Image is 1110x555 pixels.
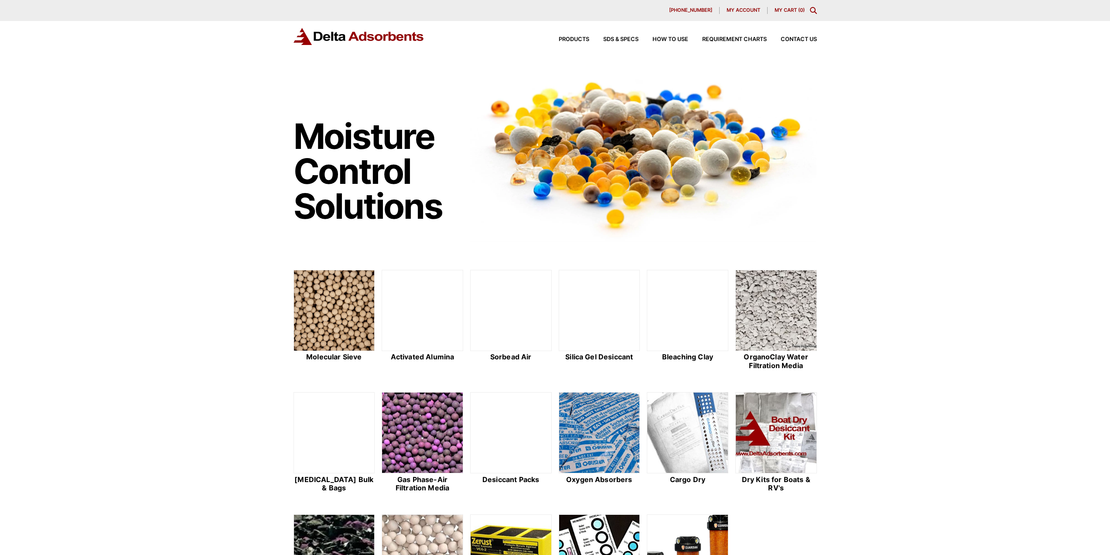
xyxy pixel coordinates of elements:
h2: Gas Phase-Air Filtration Media [382,476,463,492]
span: My account [727,8,760,13]
h2: Dry Kits for Boats & RV's [735,476,817,492]
div: Toggle Modal Content [810,7,817,14]
span: SDS & SPECS [603,37,639,42]
h2: [MEDICAL_DATA] Bulk & Bags [294,476,375,492]
span: Requirement Charts [702,37,767,42]
h2: Activated Alumina [382,353,463,361]
a: Oxygen Absorbers [559,392,640,493]
span: 0 [800,7,803,13]
h2: Bleaching Clay [647,353,728,361]
a: My account [720,7,768,14]
a: Contact Us [767,37,817,42]
span: Contact Us [781,37,817,42]
span: How to Use [652,37,688,42]
h2: Molecular Sieve [294,353,375,361]
h2: Desiccant Packs [470,476,552,484]
a: How to Use [639,37,688,42]
h2: Sorbead Air [470,353,552,361]
a: Gas Phase-Air Filtration Media [382,392,463,493]
a: Desiccant Packs [470,392,552,493]
a: Bleaching Clay [647,270,728,371]
a: My Cart (0) [775,7,805,13]
a: Molecular Sieve [294,270,375,371]
a: SDS & SPECS [589,37,639,42]
a: Requirement Charts [688,37,767,42]
span: [PHONE_NUMBER] [669,8,712,13]
a: Activated Alumina [382,270,463,371]
a: Silica Gel Desiccant [559,270,640,371]
span: Products [559,37,589,42]
h2: Silica Gel Desiccant [559,353,640,361]
h2: OrganoClay Water Filtration Media [735,353,817,369]
a: Cargo Dry [647,392,728,493]
h2: Oxygen Absorbers [559,476,640,484]
a: Products [545,37,589,42]
h2: Cargo Dry [647,476,728,484]
a: Sorbead Air [470,270,552,371]
a: [MEDICAL_DATA] Bulk & Bags [294,392,375,493]
a: [PHONE_NUMBER] [662,7,720,14]
img: Image [470,66,817,242]
a: OrganoClay Water Filtration Media [735,270,817,371]
a: Dry Kits for Boats & RV's [735,392,817,493]
h1: Moisture Control Solutions [294,119,462,224]
img: Delta Adsorbents [294,28,424,45]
